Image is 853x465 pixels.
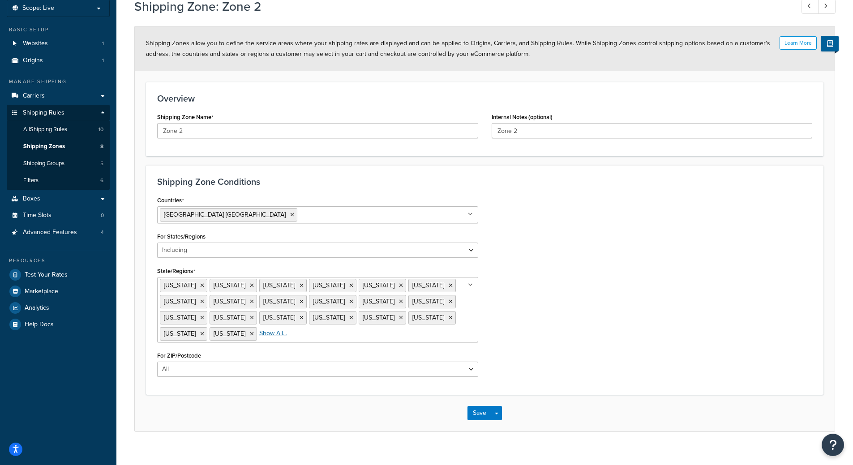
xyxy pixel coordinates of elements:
[214,281,245,290] span: [US_STATE]
[164,210,286,219] span: [GEOGRAPHIC_DATA] [GEOGRAPHIC_DATA]
[7,155,110,172] li: Shipping Groups
[7,191,110,207] a: Boxes
[164,313,196,322] span: [US_STATE]
[99,126,103,133] span: 10
[7,300,110,316] a: Analytics
[214,313,245,322] span: [US_STATE]
[23,177,39,184] span: Filters
[7,316,110,333] a: Help Docs
[7,138,110,155] a: Shipping Zones8
[313,297,345,306] span: [US_STATE]
[100,143,103,150] span: 8
[492,114,553,120] label: Internal Notes (optional)
[23,92,45,100] span: Carriers
[101,229,104,236] span: 4
[164,297,196,306] span: [US_STATE]
[7,172,110,189] li: Filters
[164,281,196,290] span: [US_STATE]
[157,233,206,240] label: For States/Regions
[7,35,110,52] li: Websites
[7,267,110,283] a: Test Your Rates
[23,40,48,47] span: Websites
[23,212,51,219] span: Time Slots
[164,329,196,338] span: [US_STATE]
[7,121,110,138] a: AllShipping Rules10
[412,313,444,322] span: [US_STATE]
[146,38,770,59] span: Shipping Zones allow you to define the service areas where your shipping rates are displayed and ...
[7,78,110,85] div: Manage Shipping
[263,281,295,290] span: [US_STATE]
[259,329,287,338] a: Show All...
[157,94,812,103] h3: Overview
[363,297,394,306] span: [US_STATE]
[23,57,43,64] span: Origins
[23,160,64,167] span: Shipping Groups
[101,212,104,219] span: 0
[25,304,49,312] span: Analytics
[7,35,110,52] a: Websites1
[313,313,345,322] span: [US_STATE]
[7,26,110,34] div: Basic Setup
[7,52,110,69] li: Origins
[780,36,817,50] button: Learn More
[412,297,444,306] span: [US_STATE]
[23,143,65,150] span: Shipping Zones
[7,207,110,224] li: Time Slots
[7,88,110,104] a: Carriers
[7,224,110,241] li: Advanced Features
[7,52,110,69] a: Origins1
[23,126,67,133] span: All Shipping Rules
[157,352,201,359] label: For ZIP/Postcode
[7,257,110,264] div: Resources
[467,406,492,420] button: Save
[157,114,214,121] label: Shipping Zone Name
[7,172,110,189] a: Filters6
[7,155,110,172] a: Shipping Groups5
[214,329,245,338] span: [US_STATE]
[157,177,812,187] h3: Shipping Zone Conditions
[313,281,345,290] span: [US_STATE]
[263,297,295,306] span: [US_STATE]
[214,297,245,306] span: [US_STATE]
[363,313,394,322] span: [US_STATE]
[25,271,68,279] span: Test Your Rates
[7,224,110,241] a: Advanced Features4
[23,109,64,117] span: Shipping Rules
[157,197,184,204] label: Countries
[7,207,110,224] a: Time Slots0
[822,434,844,456] button: Open Resource Center
[100,177,103,184] span: 6
[25,288,58,295] span: Marketplace
[102,57,104,64] span: 1
[102,40,104,47] span: 1
[7,105,110,190] li: Shipping Rules
[23,195,40,203] span: Boxes
[22,4,54,12] span: Scope: Live
[7,283,110,299] a: Marketplace
[363,281,394,290] span: [US_STATE]
[821,36,839,51] button: Show Help Docs
[412,281,444,290] span: [US_STATE]
[100,160,103,167] span: 5
[23,229,77,236] span: Advanced Features
[157,268,195,275] label: State/Regions
[7,138,110,155] li: Shipping Zones
[263,313,295,322] span: [US_STATE]
[25,321,54,328] span: Help Docs
[7,105,110,121] a: Shipping Rules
